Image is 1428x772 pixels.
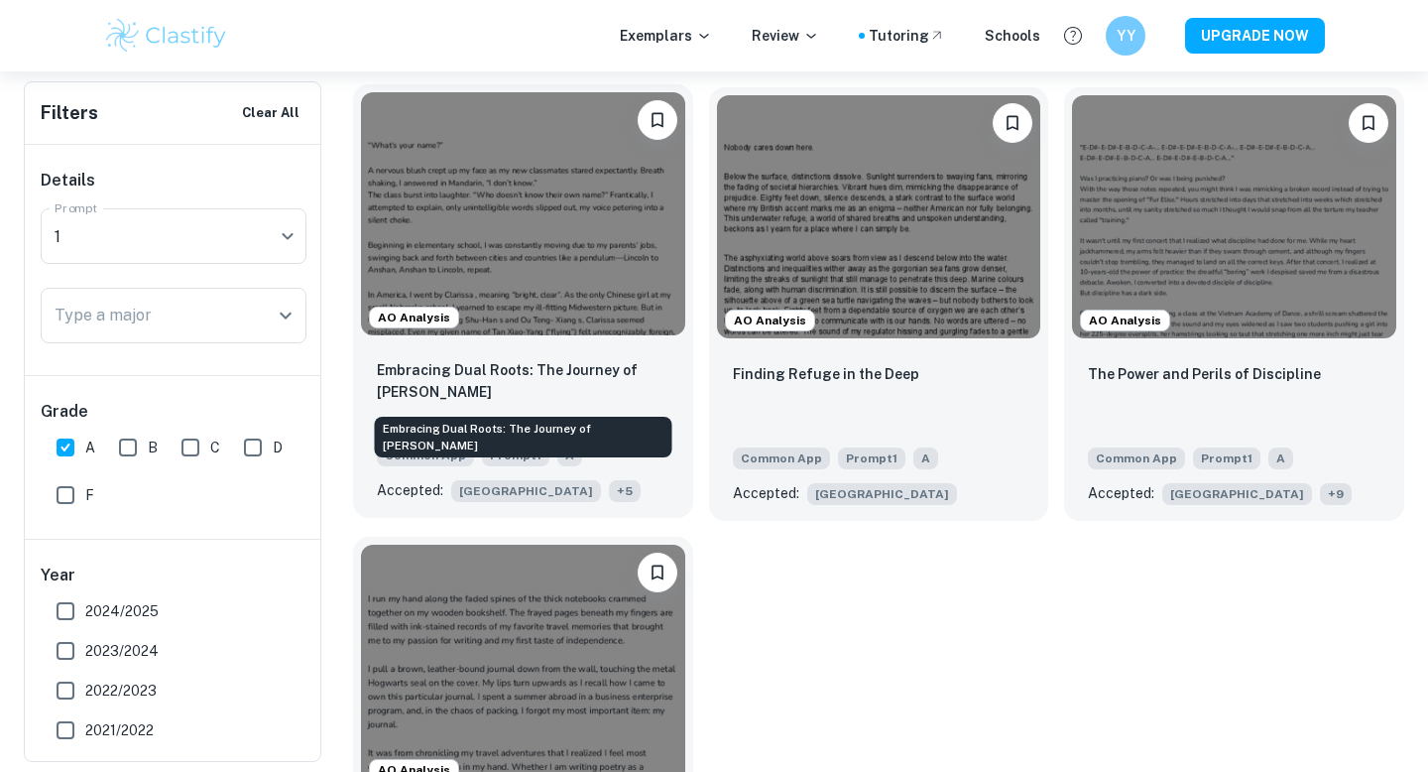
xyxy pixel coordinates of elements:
[85,484,94,506] span: F
[869,25,945,47] a: Tutoring
[272,302,299,329] button: Open
[985,25,1040,47] a: Schools
[41,99,98,127] h6: Filters
[1106,16,1145,56] button: YY
[85,719,154,741] span: 2021/2022
[375,417,672,457] div: Embracing Dual Roots: The Journey of [PERSON_NAME]
[620,25,712,47] p: Exemplars
[638,553,677,592] button: Bookmark
[451,480,601,502] span: [GEOGRAPHIC_DATA]
[148,437,158,458] span: B
[55,199,98,216] label: Prompt
[103,16,229,56] img: Clastify logo
[1088,448,1185,469] span: Common App
[1193,448,1260,469] span: Prompt 1
[41,400,306,424] h6: Grade
[993,103,1032,143] button: Bookmark
[709,87,1049,521] a: AO AnalysisBookmarkFinding Refuge in the DeepCommon AppPrompt1AAccepted:[GEOGRAPHIC_DATA]
[41,208,293,264] div: 1
[85,600,159,622] span: 2024/2025
[85,640,159,662] span: 2023/2024
[1320,483,1352,505] span: + 9
[1072,95,1396,338] img: undefined Common App example thumbnail: The Power and Perils of Discipline
[1064,87,1404,521] a: AO AnalysisBookmarkThe Power and Perils of DisciplineCommon AppPrompt1AAccepted:[GEOGRAPHIC_DATA]+9
[41,169,306,193] h6: Details
[1185,18,1325,54] button: UPGRADE NOW
[1115,25,1137,47] h6: YY
[733,363,919,385] p: Finding Refuge in the Deep
[1162,483,1312,505] span: [GEOGRAPHIC_DATA]
[913,448,938,469] span: A
[1056,19,1090,53] button: Help and Feedback
[237,98,304,128] button: Clear All
[733,448,830,469] span: Common App
[1088,482,1154,504] p: Accepted:
[1349,103,1388,143] button: Bookmark
[717,95,1041,338] img: undefined Common App example thumbnail: Finding Refuge in the Deep
[638,100,677,140] button: Bookmark
[210,437,220,458] span: C
[41,564,306,587] h6: Year
[361,92,685,335] img: undefined Common App example thumbnail: Embracing Dual Roots: The Journey of Cla
[1268,448,1293,469] span: A
[85,437,95,458] span: A
[1088,363,1321,385] p: The Power and Perils of Discipline
[838,448,905,469] span: Prompt 1
[1081,312,1169,329] span: AO Analysis
[726,312,814,329] span: AO Analysis
[370,309,458,326] span: AO Analysis
[377,359,669,403] p: Embracing Dual Roots: The Journey of Clarissa Xiao-Yang Tan
[752,25,819,47] p: Review
[353,87,693,521] a: AO AnalysisBookmarkEmbracing Dual Roots: The Journey of Clarissa Xiao-Yang TanCommon AppPrompt1AA...
[733,482,799,504] p: Accepted:
[85,680,157,702] span: 2022/2023
[609,480,641,502] span: + 5
[807,483,957,505] span: [GEOGRAPHIC_DATA]
[377,479,443,501] p: Accepted:
[273,437,283,458] span: D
